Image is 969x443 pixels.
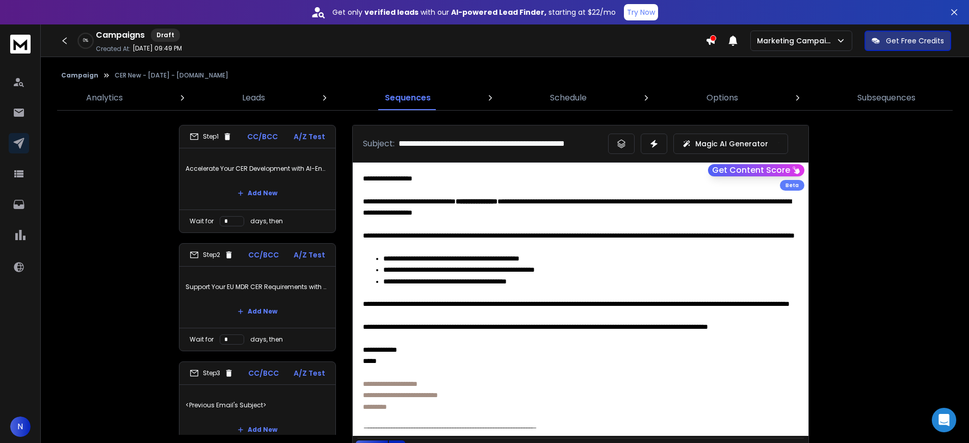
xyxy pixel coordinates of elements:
[10,35,31,54] img: logo
[190,335,214,344] p: Wait for
[627,7,655,17] p: Try Now
[363,138,395,150] p: Subject:
[294,250,325,260] p: A/Z Test
[80,86,129,110] a: Analytics
[229,183,285,203] button: Add New
[294,368,325,378] p: A/Z Test
[190,250,233,259] div: Step 2
[248,250,279,260] p: CC/BCC
[115,71,228,80] p: CER New - [DATE] - [DOMAIN_NAME]
[865,31,951,51] button: Get Free Credits
[61,71,98,80] button: Campaign
[851,86,922,110] a: Subsequences
[550,92,587,104] p: Schedule
[379,86,437,110] a: Sequences
[236,86,271,110] a: Leads
[242,92,265,104] p: Leads
[190,217,214,225] p: Wait for
[332,7,616,17] p: Get only with our starting at $22/mo
[86,92,123,104] p: Analytics
[544,86,593,110] a: Schedule
[190,369,233,378] div: Step 3
[695,139,768,149] p: Magic AI Generator
[757,36,836,46] p: Marketing Campaign
[10,416,31,437] button: N
[179,125,336,233] li: Step1CC/BCCA/Z TestAccelerate Your CER Development with AI-Enabled ExpertiseAdd NewWait fordays, ...
[624,4,658,20] button: Try Now
[708,164,804,176] button: Get Content Score
[83,38,88,44] p: 0 %
[932,408,956,432] div: Open Intercom Messenger
[229,301,285,322] button: Add New
[186,154,329,183] p: Accelerate Your CER Development with AI-Enabled Expertise
[451,7,546,17] strong: AI-powered Lead Finder,
[673,134,788,154] button: Magic AI Generator
[96,29,145,41] h1: Campaigns
[247,132,278,142] p: CC/BCC
[179,243,336,351] li: Step2CC/BCCA/Z TestSupport Your EU MDR CER Requirements with AI-Enabled ExpertiseAdd NewWait ford...
[186,273,329,301] p: Support Your EU MDR CER Requirements with AI-Enabled Expertise
[294,132,325,142] p: A/Z Test
[385,92,431,104] p: Sequences
[700,86,744,110] a: Options
[857,92,915,104] p: Subsequences
[364,7,418,17] strong: verified leads
[780,180,804,191] div: Beta
[133,44,182,53] p: [DATE] 09:49 PM
[886,36,944,46] p: Get Free Credits
[250,335,283,344] p: days, then
[186,391,329,420] p: <Previous Email's Subject>
[250,217,283,225] p: days, then
[706,92,738,104] p: Options
[248,368,279,378] p: CC/BCC
[96,45,130,53] p: Created At:
[190,132,232,141] div: Step 1
[151,29,180,42] div: Draft
[229,420,285,440] button: Add New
